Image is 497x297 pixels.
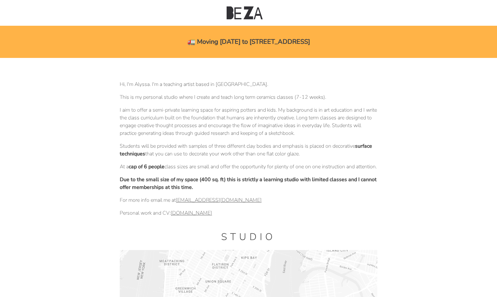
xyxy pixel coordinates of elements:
strong: cap of 6 people [129,163,164,170]
p: Personal work and CV: [120,209,377,217]
a: [DOMAIN_NAME] [171,209,212,217]
p: I aim to offer a semi-private learning space for aspiring potters and kids. My background is in a... [120,106,377,137]
strong: Due to the small size of my space (400 sq. ft) this is strictly a learning studio with limited cl... [120,176,377,191]
p: Hi, I'm Alyssa. I'm a teaching artist based in [GEOGRAPHIC_DATA]. [120,80,377,88]
p: Students will be provided with samples of three different clay bodies and emphasis is placed on d... [120,142,377,158]
strong: surface techniques [120,143,372,157]
p: For more info email me at [120,196,377,204]
a: [EMAIL_ADDRESS][DOMAIN_NAME] [176,197,262,204]
p: This is my personal studio where I create and teach long term ceramics classes (7-12 weeks). [120,93,377,101]
h1: Studio [120,230,377,244]
p: At a class sizes are small and offer the opportunity for plenty of one on one instruction and att... [120,163,377,171]
img: Beza Studio Logo [227,6,263,19]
